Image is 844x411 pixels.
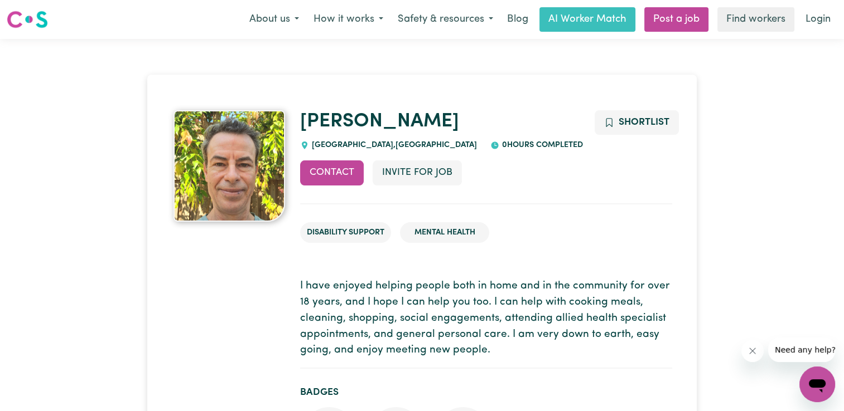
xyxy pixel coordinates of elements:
[7,9,48,30] img: Careseekers logo
[595,110,679,135] button: Add to shortlist
[300,160,364,185] button: Contact
[499,141,583,149] span: 0 hours completed
[173,110,285,222] img: Lucas
[500,7,535,32] a: Blog
[644,7,708,32] a: Post a job
[300,112,459,131] a: [PERSON_NAME]
[242,8,306,31] button: About us
[799,7,837,32] a: Login
[373,160,462,185] button: Invite for Job
[741,340,764,362] iframe: Close message
[172,110,287,222] a: Lucas's profile picture'
[7,7,48,32] a: Careseekers logo
[400,222,489,243] li: Mental Health
[300,222,391,243] li: Disability Support
[539,7,635,32] a: AI Worker Match
[7,8,67,17] span: Need any help?
[619,118,669,127] span: Shortlist
[306,8,390,31] button: How it works
[799,366,835,402] iframe: Button to launch messaging window
[309,141,477,149] span: [GEOGRAPHIC_DATA] , [GEOGRAPHIC_DATA]
[768,337,835,362] iframe: Message from company
[300,386,672,398] h2: Badges
[717,7,794,32] a: Find workers
[390,8,500,31] button: Safety & resources
[300,278,672,359] p: I have enjoyed helping people both in home and in the community for over 18 years, and I hope I c...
